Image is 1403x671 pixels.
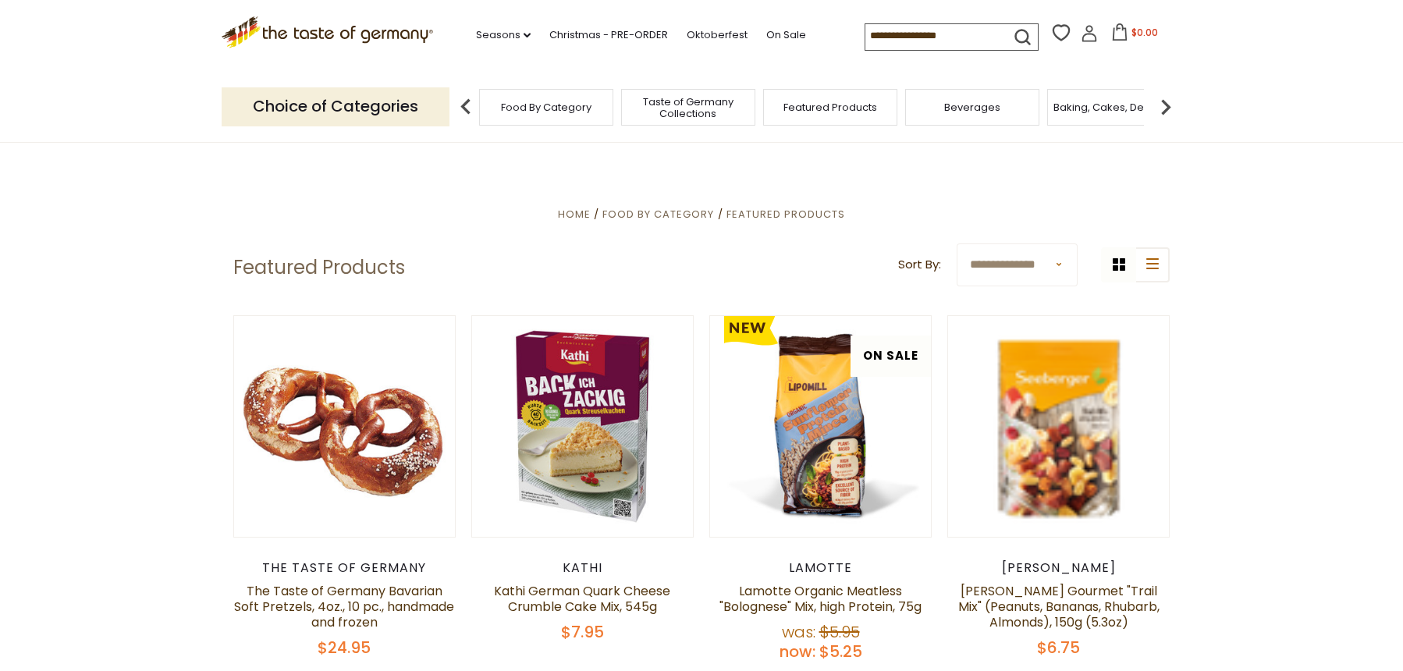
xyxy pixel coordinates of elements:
a: Christmas - PRE-ORDER [549,27,668,44]
a: Kathi German Quark Cheese Crumble Cake Mix, 545g [494,582,670,616]
label: Was: [782,621,815,643]
div: Kathi [471,560,694,576]
button: $0.00 [1101,23,1167,47]
a: Taste of Germany Collections [626,96,751,119]
label: Sort By: [898,255,941,275]
a: Home [558,207,591,222]
a: Lamotte Organic Meatless "Bolognese" Mix, high Protein, 75g [719,582,922,616]
h1: Featured Products [233,256,405,279]
img: Kathi German Quark Cheese Crumble Cake Mix, 545g [472,316,693,537]
a: Food By Category [602,207,714,222]
a: [PERSON_NAME] Gourmet "Trail Mix" (Peanuts, Bananas, Rhubarb, Almonds), 150g (5.3oz) [958,582,1160,631]
span: $24.95 [318,637,371,659]
a: Seasons [476,27,531,44]
div: The Taste of Germany [233,560,456,576]
img: previous arrow [450,91,481,122]
a: Featured Products [726,207,845,222]
a: The Taste of Germany Bavarian Soft Pretzels, 4oz., 10 pc., handmade and frozen [234,582,454,631]
p: Choice of Categories [222,87,449,126]
div: [PERSON_NAME] [947,560,1170,576]
div: Lamotte [709,560,932,576]
a: Oktoberfest [687,27,748,44]
a: On Sale [766,27,806,44]
span: $0.00 [1131,26,1158,39]
a: Beverages [944,101,1000,113]
span: $5.25 [819,641,862,662]
a: Featured Products [783,101,877,113]
span: $7.95 [561,621,604,643]
img: Lamotte Organic Meatless "Bolognese" Mix, high Protein, 75g [710,316,931,537]
a: Food By Category [501,101,591,113]
span: $6.75 [1037,637,1080,659]
img: next arrow [1150,91,1181,122]
a: Baking, Cakes, Desserts [1053,101,1174,113]
label: Now: [780,641,815,662]
img: The Taste of Germany Bavarian Soft Pretzels, 4oz., 10 pc., handmade and frozen [234,316,455,537]
img: Seeberger Gourmet "Trail Mix" (Peanuts, Bananas, Rhubarb, Almonds), 150g (5.3oz) [948,316,1169,537]
span: $5.95 [819,621,860,643]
